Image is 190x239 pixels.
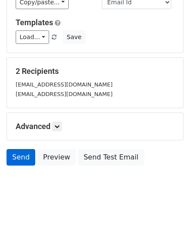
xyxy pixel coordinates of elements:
a: Templates [16,18,53,27]
iframe: Chat Widget [147,197,190,239]
a: Send [7,149,35,166]
button: Save [63,30,85,44]
a: Send Test Email [78,149,144,166]
small: [EMAIL_ADDRESS][DOMAIN_NAME] [16,81,113,88]
a: Load... [16,30,49,44]
small: [EMAIL_ADDRESS][DOMAIN_NAME] [16,91,113,97]
h5: 2 Recipients [16,66,174,76]
a: Preview [37,149,76,166]
h5: Advanced [16,122,174,131]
